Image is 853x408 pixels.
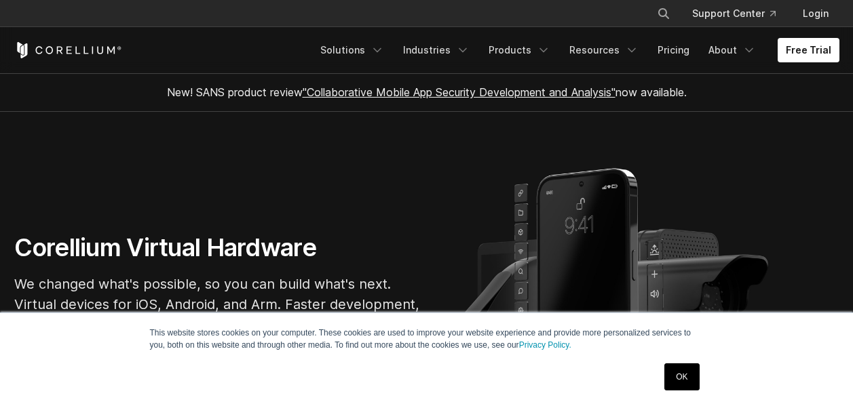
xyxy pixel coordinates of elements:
div: Navigation Menu [312,38,839,62]
h1: Corellium Virtual Hardware [14,232,421,263]
p: This website stores cookies on your computer. These cookies are used to improve your website expe... [150,327,704,351]
a: OK [664,363,699,390]
p: We changed what's possible, so you can build what's next. Virtual devices for iOS, Android, and A... [14,274,421,335]
a: Solutions [312,38,392,62]
a: Free Trial [778,38,839,62]
a: Pricing [649,38,698,62]
a: About [700,38,764,62]
a: Corellium Home [14,42,122,58]
a: Resources [561,38,647,62]
button: Search [651,1,676,26]
a: Products [480,38,558,62]
a: Support Center [681,1,786,26]
div: Navigation Menu [641,1,839,26]
a: Industries [395,38,478,62]
a: Login [792,1,839,26]
a: "Collaborative Mobile App Security Development and Analysis" [303,85,615,99]
a: Privacy Policy. [519,340,571,350]
span: New! SANS product review now available. [167,85,687,99]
